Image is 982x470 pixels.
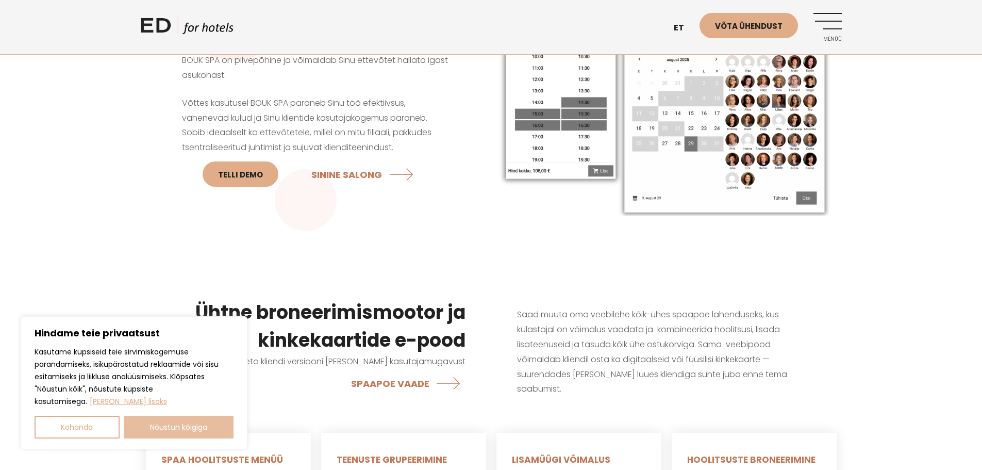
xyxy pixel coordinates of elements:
[669,15,700,41] a: et
[35,346,234,408] p: Kasutame küpsiseid teie sirvimiskogemuse parandamiseks, isikupärastatud reklaamide või sisu esita...
[141,15,234,41] a: ED HOTELS
[512,453,646,467] h5: LISAMÜÜGI VÕIMALUS
[311,160,418,188] a: SININE SALONG
[182,96,450,193] p: Võttes kasutusel BOUK SPA paraneb Sinu töö efektiivsus, vähenevad kulud ja Sinu klientide kasutaj...
[35,327,234,339] p: Hindame teie privaatsust
[167,299,465,354] h3: Ühtne broneerimismootor ja kinkekaartide e-pood
[700,13,798,38] a: Võta ühendust
[203,161,278,187] a: Telli DEMO
[182,53,450,83] p: BOUK SPA on pilvepõhine ja võimaldab Sinu ettevõtet hallata igast asukohast.
[227,355,465,367] span: Katseta kliendi versiooni [PERSON_NAME] kasutajamugavust
[351,369,465,397] a: SPAAPOE VAADE
[687,453,821,467] h5: HOOLITSUSTE BRONEERIMINE
[35,416,120,439] button: Kohanda
[517,307,816,397] p: Saad muuta oma veebilehe kõik-ühes spaapoe lahenduseks, kus külastajal on võimalus vaadata ja kom...
[813,13,842,41] a: Menüü
[124,416,234,439] button: Nõustun kõigiga
[813,36,842,42] span: Menüü
[89,396,168,407] a: Loe lisaks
